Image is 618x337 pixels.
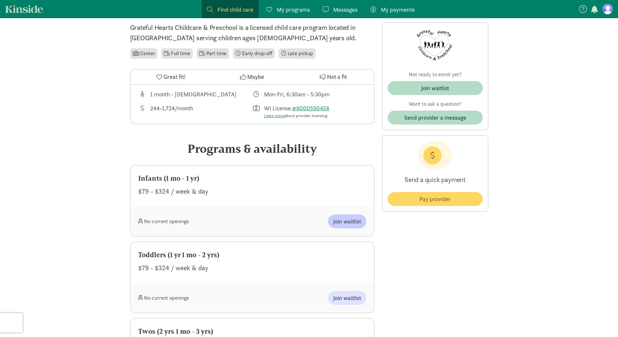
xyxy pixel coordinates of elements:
[138,263,366,273] div: $79 - $324 / week & day
[279,48,316,59] li: Late pickup
[138,104,252,119] div: Average tuition for this program
[328,291,366,305] button: Join waitlist
[138,90,252,99] div: Age range for children that this provider cares for
[138,173,366,184] div: Infants (1 mo - 1 yr)
[404,113,466,122] span: Send provider a message
[150,90,236,99] div: 1 month - [DEMOGRAPHIC_DATA]
[416,28,454,63] img: Provider logo
[388,170,483,189] p: Send a quick payment
[150,104,193,119] div: 244-1,724/month
[252,90,366,99] div: Class schedule
[164,72,186,81] span: Great fit!
[333,5,357,14] span: Messages
[197,48,229,59] li: Part time
[333,294,361,302] span: Join waitlist
[381,5,415,14] span: My payments
[212,69,293,84] button: Maybe
[138,214,252,228] div: No current openings
[233,48,275,59] li: Early drop-off
[138,291,252,305] div: No current openings
[264,104,332,119] div: WI License:
[328,214,366,228] button: Join waitlist
[292,104,329,112] a: #8000590458
[247,72,264,81] span: Maybe
[161,48,192,59] li: Full time
[130,48,158,59] li: Center
[421,84,449,92] div: Join waitlist
[138,250,366,260] div: Toddlers (1 yr 1 mo - 2 yrs)
[138,186,366,197] div: $79 - $324 / week & day
[293,69,374,84] button: Not a fit
[419,195,451,203] span: Pay provider
[333,217,361,226] span: Join waitlist
[277,5,310,14] span: My programs
[5,5,43,13] a: Kinside
[388,100,483,108] p: Want to ask a question?
[217,5,253,14] span: Find child care
[130,22,374,43] p: Grateful Hearts Childcare & Preschool is a licensed child care program located in [GEOGRAPHIC_DAT...
[252,104,366,119] div: License number
[138,326,366,337] div: Twos (2 yrs 1 mo - 3 yrs)
[130,69,212,84] button: Great fit!
[130,140,374,157] div: Programs & availability
[388,111,483,125] button: Send provider a message
[264,113,332,119] div: about provider licensing.
[388,71,483,78] p: Not ready to enroll yet?
[264,90,330,99] div: Mon-Fri, 6:30am - 5:30pm
[327,72,347,81] span: Not a fit
[388,81,483,95] button: Join waitlist
[264,113,285,118] a: Learn more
